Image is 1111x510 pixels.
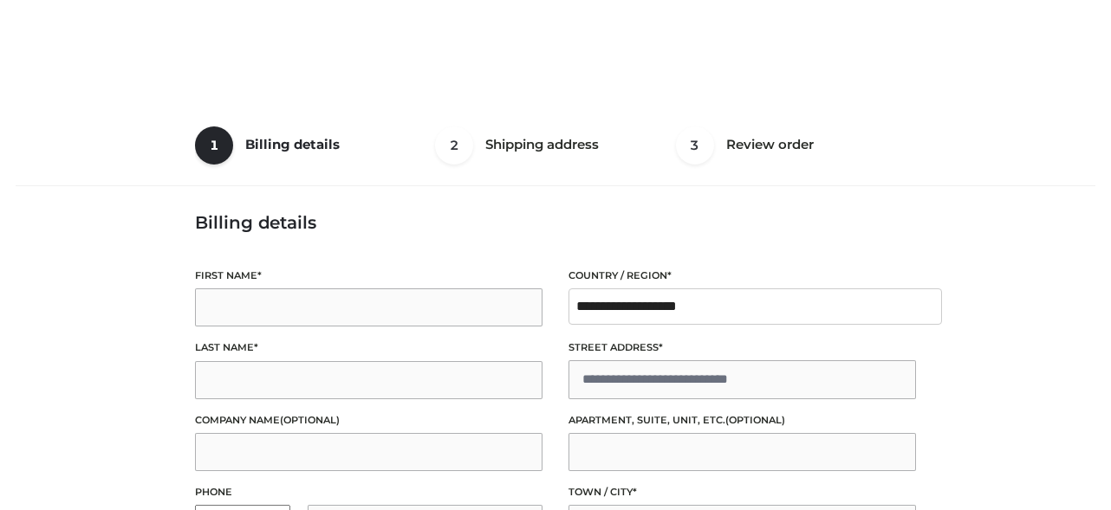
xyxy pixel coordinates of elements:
label: Company name [195,412,543,429]
h3: Billing details [195,212,915,233]
label: First name [195,268,543,284]
span: (optional) [725,414,785,426]
span: 3 [676,126,714,165]
span: Shipping address [485,136,599,152]
label: Country / Region [568,268,916,284]
label: Last name [195,339,543,356]
span: Review order [726,136,814,152]
label: Town / City [568,484,916,500]
span: 2 [435,126,473,165]
span: Billing details [245,136,340,152]
span: (optional) [280,414,340,426]
label: Apartment, suite, unit, etc. [568,412,916,429]
label: Phone [195,484,543,500]
label: Street address [568,339,916,356]
span: 1 [195,126,233,165]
